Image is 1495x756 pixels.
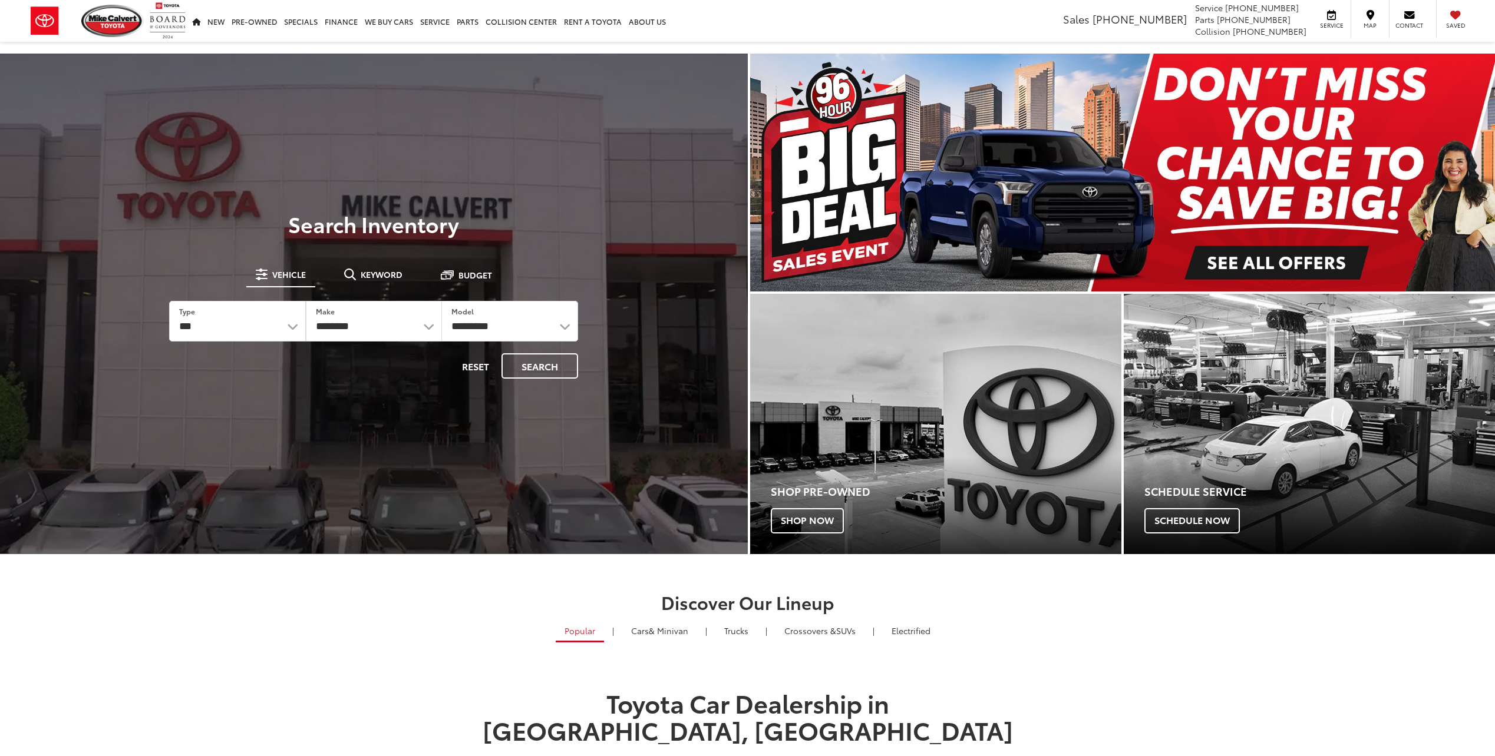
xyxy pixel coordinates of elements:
[1318,21,1345,29] span: Service
[501,353,578,379] button: Search
[1195,25,1230,37] span: Collision
[1063,11,1090,26] span: Sales
[316,306,335,316] label: Make
[1144,508,1240,533] span: Schedule Now
[1093,11,1187,26] span: [PHONE_NUMBER]
[870,625,877,636] li: |
[1233,25,1306,37] span: [PHONE_NUMBER]
[179,306,195,316] label: Type
[451,306,474,316] label: Model
[452,353,499,379] button: Reset
[1195,2,1223,14] span: Service
[1195,14,1215,25] span: Parts
[649,625,688,636] span: & Minivan
[763,625,770,636] li: |
[556,621,604,642] a: Popular
[1144,486,1495,498] h4: Schedule Service
[715,621,757,641] a: Trucks
[883,621,939,641] a: Electrified
[458,271,492,279] span: Budget
[1357,21,1383,29] span: Map
[702,625,710,636] li: |
[622,621,697,641] a: Cars
[332,592,1163,612] h2: Discover Our Lineup
[1124,294,1495,553] div: Toyota
[1217,14,1291,25] span: [PHONE_NUMBER]
[1225,2,1299,14] span: [PHONE_NUMBER]
[1124,294,1495,553] a: Schedule Service Schedule Now
[784,625,836,636] span: Crossovers &
[81,5,144,37] img: Mike Calvert Toyota
[609,625,617,636] li: |
[1443,21,1468,29] span: Saved
[49,212,698,236] h3: Search Inventory
[771,508,844,533] span: Shop Now
[1395,21,1423,29] span: Contact
[361,270,402,278] span: Keyword
[272,270,306,278] span: Vehicle
[750,294,1121,553] div: Toyota
[750,294,1121,553] a: Shop Pre-Owned Shop Now
[771,486,1121,498] h4: Shop Pre-Owned
[775,621,864,641] a: SUVs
